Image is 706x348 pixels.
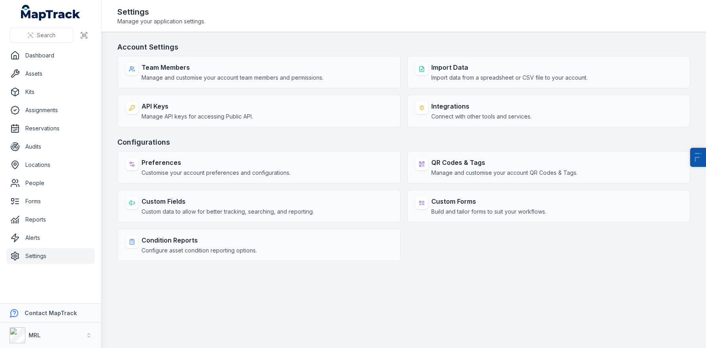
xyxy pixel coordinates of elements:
[142,113,253,120] span: Manage API keys for accessing Public API.
[431,113,532,120] span: Connect with other tools and services.
[10,28,73,43] button: Search
[37,31,55,39] span: Search
[117,190,401,222] a: Custom FieldsCustom data to allow for better tracking, searching, and reporting.
[117,17,205,25] span: Manage your application settings.
[142,74,323,82] span: Manage and customise your account team members and permissions.
[6,48,95,63] a: Dashboard
[6,102,95,118] a: Assignments
[407,151,691,184] a: QR Codes & TagsManage and customise your account QR Codes & Tags.
[29,332,40,338] strong: MRL
[25,310,77,316] strong: Contact MapTrack
[6,66,95,82] a: Assets
[142,197,314,206] strong: Custom Fields
[142,247,257,254] span: Configure asset condition reporting options.
[117,137,690,148] h3: Configurations
[142,169,291,177] span: Customise your account preferences and configurations.
[6,248,95,264] a: Settings
[407,56,691,88] a: Import DataImport data from a spreadsheet or CSV file to your account.
[142,101,253,111] strong: API Keys
[431,74,587,82] span: Import data from a spreadsheet or CSV file to your account.
[6,193,95,209] a: Forms
[431,158,578,167] strong: QR Codes & Tags
[6,157,95,173] a: Locations
[431,169,578,177] span: Manage and customise your account QR Codes & Tags.
[431,208,546,216] span: Build and tailor forms to suit your workflows.
[6,230,95,246] a: Alerts
[117,229,401,261] a: Condition ReportsConfigure asset condition reporting options.
[142,158,291,167] strong: Preferences
[431,197,546,206] strong: Custom Forms
[6,120,95,136] a: Reservations
[117,42,690,53] h3: Account Settings
[407,190,691,222] a: Custom FormsBuild and tailor forms to suit your workflows.
[431,101,532,111] strong: Integrations
[142,63,323,72] strong: Team Members
[117,95,401,127] a: API KeysManage API keys for accessing Public API.
[6,175,95,191] a: People
[6,212,95,228] a: Reports
[117,151,401,184] a: PreferencesCustomise your account preferences and configurations.
[142,235,257,245] strong: Condition Reports
[117,6,205,17] h2: Settings
[142,208,314,216] span: Custom data to allow for better tracking, searching, and reporting.
[407,95,691,127] a: IntegrationsConnect with other tools and services.
[21,5,80,21] a: MapTrack
[117,56,401,88] a: Team MembersManage and customise your account team members and permissions.
[6,139,95,155] a: Audits
[6,84,95,100] a: Kits
[431,63,587,72] strong: Import Data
